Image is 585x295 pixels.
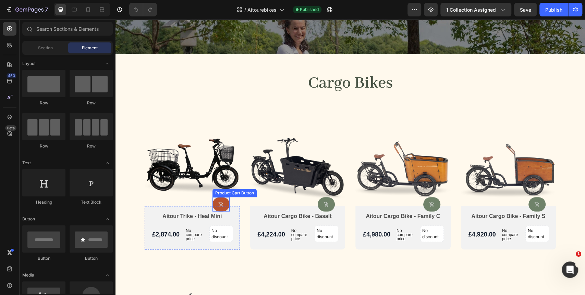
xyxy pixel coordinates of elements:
[576,251,581,257] span: 1
[539,3,568,16] button: Publish
[3,3,51,16] button: 7
[514,3,537,16] button: Save
[102,214,113,225] span: Toggle open
[300,7,319,13] span: Published
[247,192,328,202] h2: Aitour Cargo Bike - Family C
[562,261,578,278] iframe: Intercom live chat
[244,6,246,13] span: /
[22,255,65,261] div: Button
[22,216,35,222] span: Button
[70,143,113,149] div: Row
[520,7,531,13] span: Save
[352,192,434,202] h2: Aitour Cargo Bike - Family S
[135,92,230,187] a: Aitour Cargo Bike - Basalt
[22,272,34,278] span: Media
[22,160,31,166] span: Text
[102,270,113,281] span: Toggle open
[129,3,157,16] div: Undo/Redo
[70,199,113,205] div: Text Block
[102,58,113,69] span: Toggle open
[247,6,277,13] span: Aitourebikes
[545,6,562,13] div: Publish
[440,3,511,16] button: 1 collection assigned
[22,100,65,106] div: Row
[22,61,36,67] span: Layout
[281,209,299,222] p: No compare price
[7,73,16,78] div: 450
[38,45,53,51] span: Section
[142,192,223,202] h2: Aitour Cargo Bike - Basalt
[345,92,441,187] a: Aitour Cargo Bike - Family S
[70,255,113,261] div: Button
[446,6,496,13] span: 1 collection assigned
[307,208,326,221] p: No discount
[142,210,170,221] div: £4,224.00
[176,209,194,222] p: No compare price
[5,125,16,131] div: Beta
[82,45,98,51] span: Element
[102,157,113,168] span: Toggle open
[22,199,65,205] div: Heading
[412,208,431,221] p: No discount
[352,210,381,221] div: £4,920.00
[240,92,335,187] a: Aitour Cargo Bike - Family C
[22,22,113,36] input: Search Sections & Elements
[115,19,585,295] iframe: Design area
[387,209,405,222] p: No compare price
[70,100,113,106] div: Row
[22,143,65,149] div: Row
[45,5,48,14] p: 7
[201,208,221,221] p: No discount
[247,210,276,221] div: £4,980.00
